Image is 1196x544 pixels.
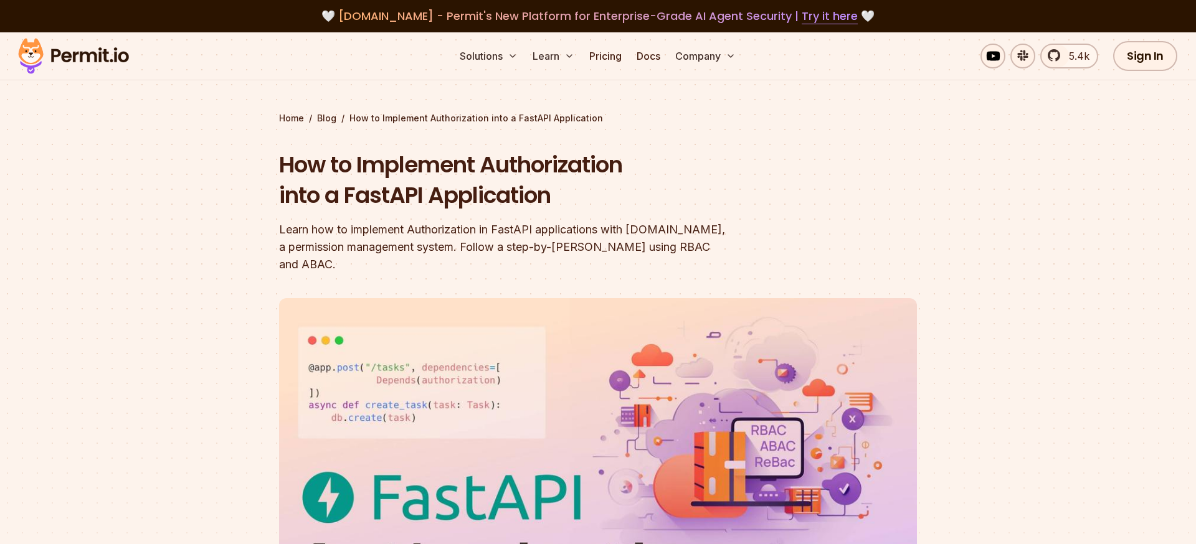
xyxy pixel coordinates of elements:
a: Docs [632,44,665,68]
a: 5.4k [1040,44,1098,68]
img: Permit logo [12,35,135,77]
div: Learn how to implement Authorization in FastAPI applications with [DOMAIN_NAME], a permission man... [279,221,757,273]
h1: How to Implement Authorization into a FastAPI Application [279,149,757,211]
span: [DOMAIN_NAME] - Permit's New Platform for Enterprise-Grade AI Agent Security | [338,8,858,24]
button: Learn [528,44,579,68]
span: 5.4k [1061,49,1089,63]
a: Pricing [584,44,627,68]
button: Company [670,44,741,68]
div: 🤍 🤍 [30,7,1166,25]
a: Home [279,112,304,124]
a: Blog [317,112,336,124]
div: / / [279,112,917,124]
button: Solutions [455,44,523,68]
a: Sign In [1113,41,1177,71]
a: Try it here [802,8,858,24]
